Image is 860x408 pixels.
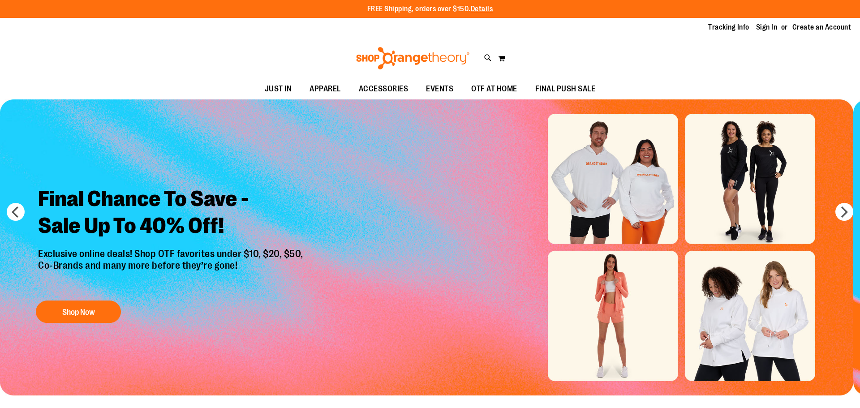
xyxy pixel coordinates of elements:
h2: Final Chance To Save - Sale Up To 40% Off! [31,179,312,248]
p: FREE Shipping, orders over $150. [367,4,493,14]
button: Shop Now [36,301,121,323]
a: Sign In [756,22,778,32]
span: APPAREL [310,79,341,99]
span: EVENTS [426,79,453,99]
a: Details [471,5,493,13]
button: next [835,203,853,221]
a: Create an Account [792,22,851,32]
p: Exclusive online deals! Shop OTF favorites under $10, $20, $50, Co-Brands and many more before th... [31,248,312,292]
span: JUST IN [265,79,292,99]
span: ACCESSORIES [359,79,408,99]
a: Tracking Info [708,22,749,32]
img: Shop Orangetheory [355,47,471,69]
span: FINAL PUSH SALE [535,79,596,99]
a: Final Chance To Save -Sale Up To 40% Off! Exclusive online deals! Shop OTF favorites under $10, $... [31,179,312,328]
span: OTF AT HOME [471,79,517,99]
button: prev [7,203,25,221]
